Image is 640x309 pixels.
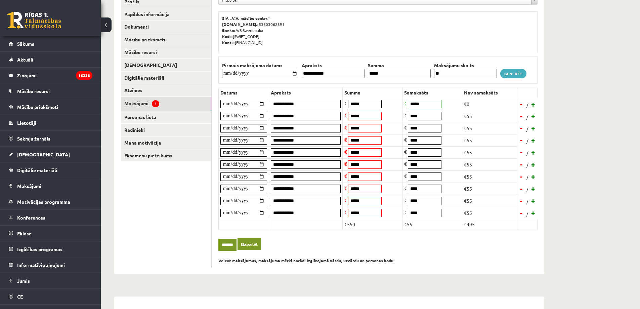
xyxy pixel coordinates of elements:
[462,87,517,98] th: Nav samaksāts
[152,100,159,107] span: 1
[222,22,259,27] b: [DOMAIN_NAME].:
[220,62,300,69] th: Pirmais maksājuma datums
[526,186,529,193] span: /
[17,88,50,94] span: Mācību resursi
[17,167,57,173] span: Digitālie materiāli
[269,87,343,98] th: Apraksts
[121,59,211,71] a: [DEMOGRAPHIC_DATA]
[530,147,537,157] a: +
[9,52,92,67] a: Aktuāli
[530,196,537,206] a: +
[7,12,61,29] a: Rīgas 1. Tālmācības vidusskola
[17,136,50,142] span: Sekmju žurnāls
[300,62,366,69] th: Apraksts
[526,113,529,120] span: /
[462,98,517,110] td: €0
[530,208,537,218] a: +
[121,137,211,149] a: Mana motivācija
[17,294,23,300] span: CE
[9,289,92,304] a: CE
[9,162,92,178] a: Digitālie materiāli
[366,62,432,69] th: Summa
[432,62,499,69] th: Maksājumu skaits
[530,184,537,194] a: +
[9,115,92,130] a: Lietotāji
[222,34,233,39] b: Kods:
[518,123,525,133] a: -
[9,194,92,209] a: Motivācijas programma
[9,178,92,194] a: Maksājumi
[526,125,529,132] span: /
[121,111,211,123] a: Personas lieta
[344,173,347,179] span: €
[518,184,525,194] a: -
[9,36,92,51] a: Sākums
[17,278,30,284] span: Jumis
[17,151,70,157] span: [DEMOGRAPHIC_DATA]
[404,197,407,203] span: €
[222,40,235,45] b: Konts:
[17,104,58,110] span: Mācību priekšmeti
[402,87,462,98] th: Samaksāts
[404,161,407,167] span: €
[9,226,92,241] a: Eklase
[222,28,236,33] b: Banka:
[518,99,525,109] a: -
[500,69,526,78] a: Ģenerēt
[9,273,92,288] a: Jumis
[17,41,34,47] span: Sākums
[9,83,92,99] a: Mācību resursi
[17,215,45,221] span: Konferences
[344,149,347,155] span: €
[17,246,62,252] span: Izglītības programas
[526,198,529,205] span: /
[462,158,517,170] td: €55
[76,71,92,80] i: 16238
[121,84,211,96] a: Atzīmes
[344,185,347,191] span: €
[526,162,529,169] span: /
[17,68,92,83] legend: Ziņojumi
[344,100,347,106] span: €
[17,178,92,194] legend: Maksājumi
[121,46,211,59] a: Mācību resursi
[462,110,517,122] td: €55
[222,15,534,45] p: 53603062391 A/S Swedbanka [SWIFT_CODE] [FINANCIAL_ID]
[462,219,517,230] td: €495
[518,111,525,121] a: -
[17,120,36,126] span: Lietotāji
[343,87,402,98] th: Summa
[462,146,517,158] td: €55
[404,173,407,179] span: €
[9,210,92,225] a: Konferences
[518,159,525,169] a: -
[518,135,525,145] a: -
[518,196,525,206] a: -
[404,137,407,143] span: €
[9,257,92,273] a: Informatīvie ziņojumi
[526,102,529,109] span: /
[344,124,347,130] span: €
[404,100,407,106] span: €
[530,99,537,109] a: +
[462,170,517,183] td: €55
[121,21,211,33] a: Dokumenti
[9,99,92,115] a: Mācību priekšmeti
[526,150,529,157] span: /
[219,87,269,98] th: Datums
[9,131,92,146] a: Sekmju žurnāls
[344,161,347,167] span: €
[462,122,517,134] td: €55
[530,123,537,133] a: +
[121,149,211,162] a: Eksāmenu pieteikums
[17,199,70,205] span: Motivācijas programma
[526,138,529,145] span: /
[462,195,517,207] td: €55
[404,124,407,130] span: €
[462,183,517,195] td: €55
[344,197,347,203] span: €
[222,15,270,21] b: SIA „V.V. mācību centrs”
[402,219,462,230] td: €55
[17,262,65,268] span: Informatīvie ziņojumi
[518,171,525,182] a: -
